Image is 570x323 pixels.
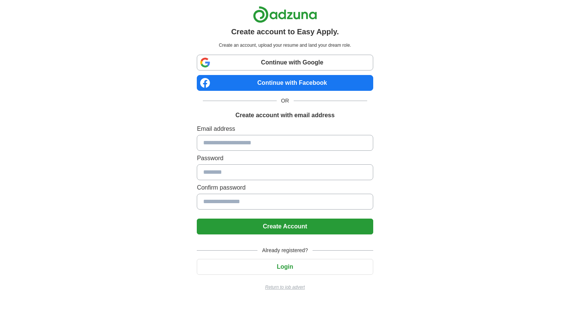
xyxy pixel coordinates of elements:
[253,6,317,23] img: Adzuna logo
[257,246,312,254] span: Already registered?
[197,154,373,163] label: Password
[197,124,373,133] label: Email address
[197,219,373,234] button: Create Account
[197,183,373,192] label: Confirm password
[197,259,373,275] button: Login
[197,284,373,291] a: Return to job advert
[197,55,373,70] a: Continue with Google
[231,26,339,37] h1: Create account to Easy Apply.
[277,97,294,105] span: OR
[197,75,373,91] a: Continue with Facebook
[197,263,373,270] a: Login
[198,42,371,49] p: Create an account, upload your resume and land your dream role.
[235,111,334,120] h1: Create account with email address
